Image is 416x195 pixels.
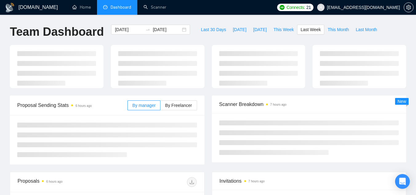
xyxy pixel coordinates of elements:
span: Proposal Sending Stats [17,101,127,109]
span: Scanner Breakdown [219,100,399,108]
time: 6 hours ago [75,104,92,108]
button: [DATE] [250,25,270,35]
button: Last Month [352,25,380,35]
img: logo [5,3,15,13]
a: searchScanner [143,5,166,10]
h1: Team Dashboard [10,25,104,39]
span: By Freelancer [165,103,192,108]
button: setting [404,2,414,12]
span: Connects: [286,4,305,11]
span: swap-right [145,27,150,32]
button: This Month [324,25,352,35]
span: to [145,27,150,32]
a: setting [404,5,414,10]
span: 21 [306,4,311,11]
span: This Month [328,26,349,33]
button: Last Week [297,25,324,35]
button: Last 30 Days [197,25,229,35]
span: New [398,99,406,104]
span: Last Month [356,26,377,33]
button: This Week [270,25,297,35]
time: 7 hours ago [270,103,287,106]
time: 6 hours ago [46,180,63,183]
span: By manager [132,103,155,108]
span: Dashboard [111,5,131,10]
input: End date [153,26,181,33]
button: [DATE] [229,25,250,35]
span: This Week [273,26,294,33]
span: [DATE] [253,26,267,33]
span: setting [404,5,413,10]
span: user [319,5,323,10]
span: Invitations [220,177,399,185]
span: Last Week [301,26,321,33]
span: Last 30 Days [201,26,226,33]
img: upwork-logo.png [280,5,285,10]
time: 7 hours ago [248,180,265,183]
span: [DATE] [233,26,246,33]
span: dashboard [103,5,107,9]
div: Proposals [18,177,107,187]
input: Start date [115,26,143,33]
div: Open Intercom Messenger [395,174,410,189]
a: homeHome [72,5,91,10]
